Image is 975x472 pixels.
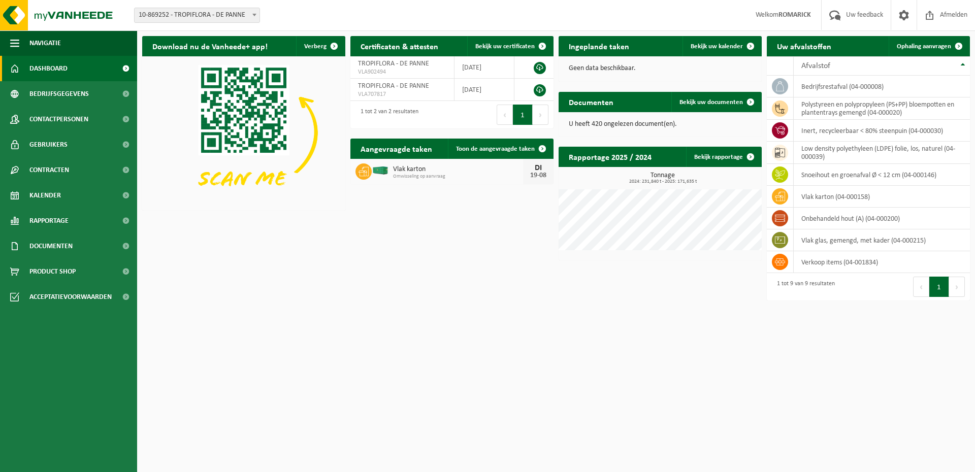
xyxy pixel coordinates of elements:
[794,76,970,97] td: bedrijfsrestafval (04-000008)
[801,62,830,70] span: Afvalstof
[559,92,624,112] h2: Documenten
[135,8,259,22] span: 10-869252 - TROPIFLORA - DE PANNE
[29,284,112,310] span: Acceptatievoorwaarden
[29,259,76,284] span: Product Shop
[569,121,752,128] p: U heeft 420 ongelezen document(en).
[772,276,835,298] div: 1 tot 9 van 9 resultaten
[134,8,260,23] span: 10-869252 - TROPIFLORA - DE PANNE
[513,105,533,125] button: 1
[350,36,448,56] h2: Certificaten & attesten
[949,277,965,297] button: Next
[794,120,970,142] td: inert, recycleerbaar < 80% steenpuin (04-000030)
[29,233,73,259] span: Documenten
[559,147,662,166] h2: Rapportage 2025 / 2024
[497,105,513,125] button: Previous
[929,277,949,297] button: 1
[533,105,548,125] button: Next
[475,43,535,50] span: Bekijk uw certificaten
[29,81,89,107] span: Bedrijfsgegevens
[358,82,429,90] span: TROPIFLORA - DE PANNE
[454,56,514,79] td: [DATE]
[564,179,762,184] span: 2024: 231,840 t - 2025: 171,635 t
[794,164,970,186] td: snoeihout en groenafval Ø < 12 cm (04-000146)
[358,90,446,98] span: VLA707817
[794,208,970,229] td: onbehandeld hout (A) (04-000200)
[142,56,345,209] img: Download de VHEPlus App
[296,36,344,56] button: Verberg
[29,30,61,56] span: Navigatie
[393,174,523,180] span: Omwisseling op aanvraag
[686,147,761,167] a: Bekijk rapportage
[691,43,743,50] span: Bekijk uw kalender
[794,97,970,120] td: polystyreen en polypropyleen (PS+PP) bloempotten en plantentrays gemengd (04-000020)
[448,139,552,159] a: Toon de aangevraagde taken
[794,186,970,208] td: vlak karton (04-000158)
[29,56,68,81] span: Dashboard
[29,132,68,157] span: Gebruikers
[29,157,69,183] span: Contracten
[559,36,639,56] h2: Ingeplande taken
[304,43,327,50] span: Verberg
[778,11,811,19] strong: ROMARICK
[358,68,446,76] span: VLA902494
[358,60,429,68] span: TROPIFLORA - DE PANNE
[355,104,418,126] div: 1 tot 2 van 2 resultaten
[794,142,970,164] td: low density polyethyleen (LDPE) folie, los, naturel (04-000039)
[569,65,752,72] p: Geen data beschikbaar.
[794,251,970,273] td: verkoop items (04-001834)
[393,165,523,174] span: Vlak karton
[682,36,761,56] a: Bekijk uw kalender
[889,36,969,56] a: Ophaling aanvragen
[29,107,88,132] span: Contactpersonen
[671,92,761,112] a: Bekijk uw documenten
[528,172,548,179] div: 19-08
[528,164,548,172] div: DI
[142,36,278,56] h2: Download nu de Vanheede+ app!
[564,172,762,184] h3: Tonnage
[913,277,929,297] button: Previous
[767,36,841,56] h2: Uw afvalstoffen
[454,79,514,101] td: [DATE]
[467,36,552,56] a: Bekijk uw certificaten
[897,43,951,50] span: Ophaling aanvragen
[350,139,442,158] h2: Aangevraagde taken
[29,208,69,233] span: Rapportage
[29,183,61,208] span: Kalender
[456,146,535,152] span: Toon de aangevraagde taken
[794,229,970,251] td: vlak glas, gemengd, met kader (04-000215)
[372,166,389,175] img: HK-XC-40-GN-00
[679,99,743,106] span: Bekijk uw documenten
